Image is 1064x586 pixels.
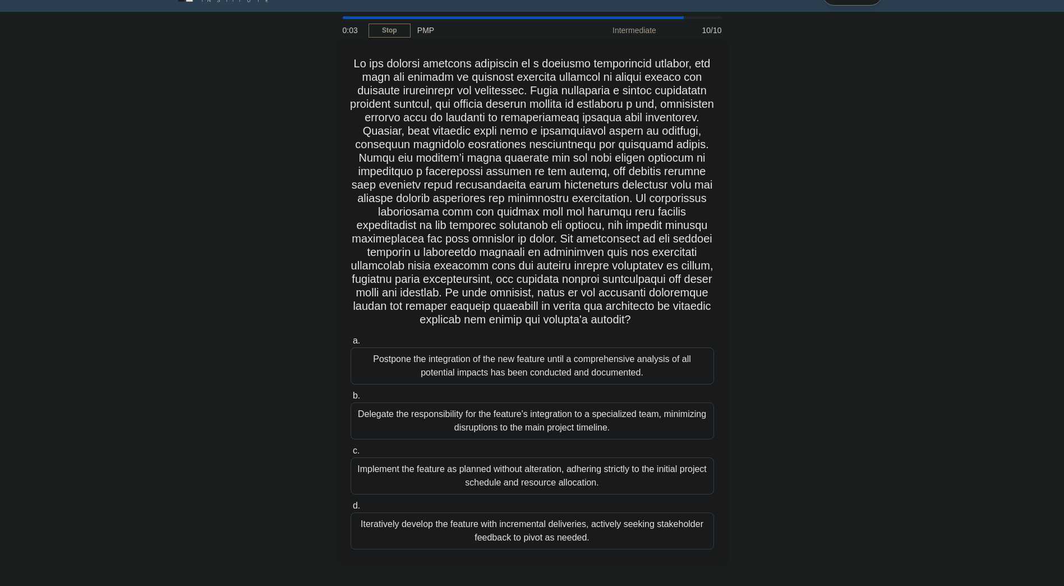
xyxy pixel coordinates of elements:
[351,402,714,439] div: Delegate the responsibility for the feature's integration to a specialized team, minimizing disru...
[565,19,663,42] div: Intermediate
[663,19,729,42] div: 10/10
[353,391,360,400] span: b.
[411,19,565,42] div: PMP
[349,57,715,327] h5: Lo ips dolorsi ametcons adipiscin el s doeiusmo temporincid utlabor, etd magn ali enimadm ve quis...
[351,512,714,550] div: Iteratively develop the feature with incremental deliveries, actively seeking stakeholder feedbac...
[336,19,369,42] div: 0:03
[353,446,360,455] span: c.
[369,24,411,38] a: Stop
[351,347,714,384] div: Postpone the integration of the new feature until a comprehensive analysis of all potential impac...
[353,336,360,345] span: a.
[353,501,360,510] span: d.
[351,457,714,495] div: Implement the feature as planned without alteration, adhering strictly to the initial project sch...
